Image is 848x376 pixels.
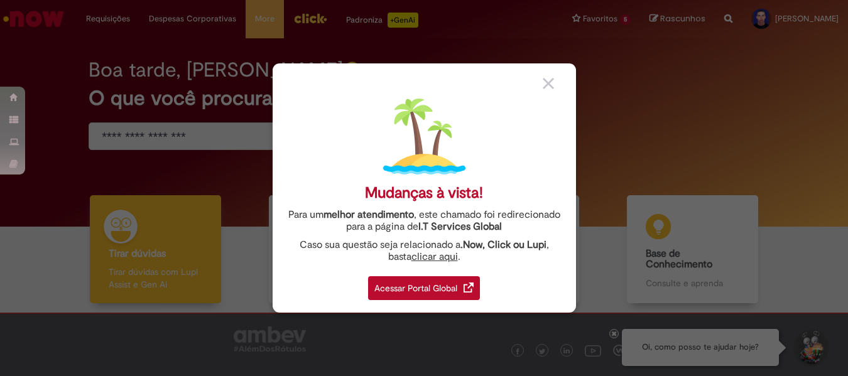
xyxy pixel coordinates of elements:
strong: .Now, Click ou Lupi [460,239,546,251]
a: I.T Services Global [418,213,502,233]
div: Caso sua questão seja relacionado a , basta . [282,239,567,263]
img: island.png [383,95,465,178]
div: Para um , este chamado foi redirecionado para a página de [282,209,567,233]
strong: melhor atendimento [323,208,414,221]
div: Acessar Portal Global [368,276,480,300]
img: redirect_link.png [464,282,474,293]
div: Mudanças à vista! [365,184,483,202]
img: close_button_grey.png [543,78,554,89]
a: Acessar Portal Global [368,269,480,300]
a: clicar aqui [411,244,458,263]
